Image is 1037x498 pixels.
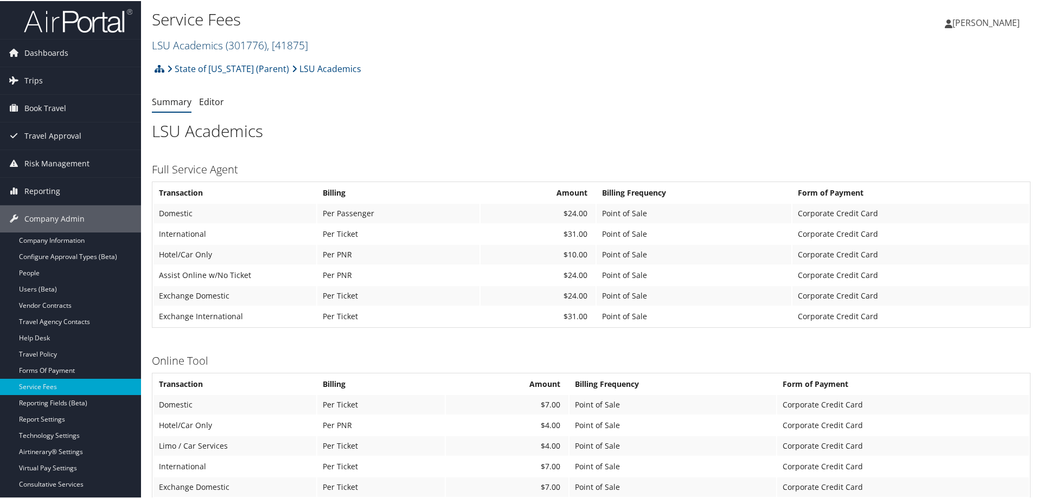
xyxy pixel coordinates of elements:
span: Risk Management [24,149,89,176]
th: Billing Frequency [569,373,776,393]
td: $7.00 [446,394,568,413]
h1: Service Fees [152,7,738,30]
td: Per PNR [317,264,479,284]
td: Point of Sale [597,264,791,284]
td: Corporate Credit Card [792,285,1029,305]
span: Book Travel [24,94,66,121]
td: Point of Sale [569,435,776,455]
td: Per PNR [317,244,479,263]
td: Hotel/Car Only [153,244,316,263]
td: Exchange Domestic [153,476,316,496]
h3: Full Service Agent [152,161,1030,176]
td: $7.00 [446,476,568,496]
td: Corporate Credit Card [792,306,1029,325]
td: Point of Sale [597,203,791,222]
span: Trips [24,66,43,93]
h1: LSU Academics [152,119,1030,141]
td: Corporate Credit Card [792,264,1029,284]
th: Form of Payment [792,182,1029,202]
h3: Online Tool [152,352,1030,367]
td: $24.00 [481,203,596,222]
th: Amount [481,182,596,202]
td: Per Ticket [317,223,479,243]
span: Reporting [24,177,60,204]
th: Billing [317,373,445,393]
td: $4.00 [446,435,568,455]
a: Editor [199,95,224,107]
td: Per Ticket [317,285,479,305]
td: Domestic [153,394,316,413]
td: Per Ticket [317,435,445,455]
td: Corporate Credit Card [792,223,1029,243]
td: Point of Sale [597,285,791,305]
td: Per Passenger [317,203,479,222]
td: $31.00 [481,223,596,243]
td: Point of Sale [569,476,776,496]
a: LSU Academics [292,57,361,79]
td: Corporate Credit Card [777,415,1029,434]
td: Point of Sale [569,394,776,413]
td: Per PNR [317,415,445,434]
img: airportal-logo.png [24,7,132,33]
th: Billing Frequency [597,182,791,202]
td: $24.00 [481,264,596,284]
td: Point of Sale [597,244,791,263]
td: Per Ticket [317,394,445,413]
td: International [153,223,316,243]
td: Corporate Credit Card [777,476,1029,496]
span: [PERSON_NAME] [952,16,1020,28]
td: $4.00 [446,415,568,434]
td: Hotel/Car Only [153,415,316,434]
a: State of [US_STATE] (Parent) [167,57,289,79]
a: Summary [152,95,191,107]
td: Corporate Credit Card [792,244,1029,263]
td: Per Ticket [317,456,445,475]
td: Per Ticket [317,306,479,325]
td: Domestic [153,203,316,222]
td: $24.00 [481,285,596,305]
span: ( 301776 ) [226,37,267,51]
td: International [153,456,316,475]
td: $7.00 [446,456,568,475]
td: $10.00 [481,244,596,263]
span: Company Admin [24,204,85,231]
span: Dashboards [24,38,68,66]
span: Travel Approval [24,121,81,148]
td: Corporate Credit Card [777,435,1029,455]
span: , [ 41875 ] [267,37,308,51]
th: Transaction [153,182,316,202]
td: Assist Online w/No Ticket [153,264,316,284]
td: $31.00 [481,306,596,325]
td: Exchange Domestic [153,285,316,305]
td: Point of Sale [597,306,791,325]
td: Corporate Credit Card [792,203,1029,222]
td: Corporate Credit Card [777,394,1029,413]
th: Amount [446,373,568,393]
td: Limo / Car Services [153,435,316,455]
th: Form of Payment [777,373,1029,393]
td: Exchange International [153,306,316,325]
a: LSU Academics [152,37,308,51]
td: Per Ticket [317,476,445,496]
th: Billing [317,182,479,202]
td: Corporate Credit Card [777,456,1029,475]
td: Point of Sale [569,456,776,475]
td: Point of Sale [597,223,791,243]
th: Transaction [153,373,316,393]
td: Point of Sale [569,415,776,434]
a: [PERSON_NAME] [945,5,1030,38]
